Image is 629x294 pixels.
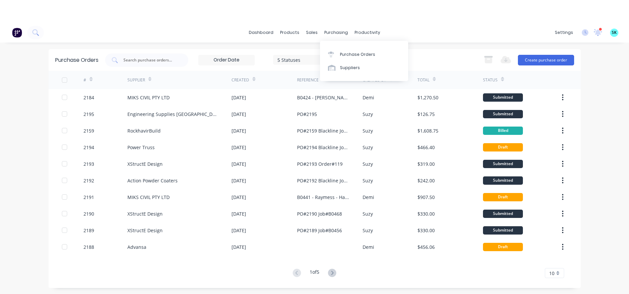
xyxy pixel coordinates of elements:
input: Search purchase orders... [123,57,178,63]
div: 2190 [83,210,94,217]
img: Factory [12,28,22,38]
div: PO#2189 Job#B0456 [297,227,342,234]
div: Submitted [483,226,523,235]
iframe: Intercom live chat [606,271,622,287]
div: XStructE Design [127,227,163,234]
div: Submitted [483,160,523,168]
div: [DATE] [232,210,246,217]
div: PO#2194 Blackline Job#76 [297,144,349,151]
a: Suppliers [320,61,408,74]
div: PO#2190 Job#B0468 [297,210,342,217]
a: dashboard [245,28,277,38]
div: Submitted [483,110,523,118]
div: $330.00 [417,210,435,217]
div: products [277,28,303,38]
div: $126.75 [417,111,435,118]
div: $1,270.50 [417,94,438,101]
div: B0441 - Raymess - Haydens - [PERSON_NAME], FJ, Fixings and Accessories [297,194,349,201]
div: Suzy [363,127,373,134]
div: purchasing [321,28,351,38]
div: 5 Statuses [277,56,325,63]
div: Purchase Orders [340,51,375,57]
div: [DATE] [232,227,246,234]
div: Engineering Supplies [GEOGRAPHIC_DATA] [127,111,218,118]
div: Power Truss [127,144,155,151]
div: 2159 [83,127,94,134]
div: Demi [363,94,374,101]
div: Purchase Orders [55,56,98,64]
div: 2188 [83,244,94,250]
div: 2192 [83,177,94,184]
div: Created [232,77,249,83]
div: PO#2159 Blackline Job Number B0334 INV-0358 [297,127,349,134]
div: Suzy [363,177,373,184]
div: 1 of 5 [310,268,319,278]
div: Total [417,77,429,83]
div: Suzy [363,111,373,118]
div: Draft [483,143,523,151]
div: Billed [483,127,523,135]
div: [DATE] [232,94,246,101]
div: PO#2195 [297,111,317,118]
div: Action Powder Coaters [127,177,178,184]
div: Submitted [483,93,523,102]
button: Create purchase order [518,55,574,65]
div: Suzy [363,144,373,151]
div: XStructE Design [127,160,163,167]
div: Submitted [483,210,523,218]
div: [DATE] [232,194,246,201]
div: [DATE] [232,127,246,134]
div: $330.00 [417,227,435,234]
div: $242.00 [417,177,435,184]
div: B0424 - [PERSON_NAME] - Trusses and Post, 2 Loads [297,94,349,101]
div: [DATE] [232,244,246,250]
div: 2195 [83,111,94,118]
div: Draft [483,243,523,251]
div: $466.40 [417,144,435,151]
div: productivity [351,28,384,38]
div: [DATE] [232,144,246,151]
div: Advansa [127,244,146,250]
div: # [83,77,86,83]
div: 2184 [83,94,94,101]
div: Suzy [363,227,373,234]
div: 2189 [83,227,94,234]
div: XStructE Design [127,210,163,217]
div: [DATE] [232,111,246,118]
div: 2193 [83,160,94,167]
span: 10 [549,270,554,277]
div: sales [303,28,321,38]
input: Order Date [199,55,254,65]
div: [DATE] [232,160,246,167]
div: $456.06 [417,244,435,250]
div: Demi [363,194,374,201]
a: Purchase Orders [320,48,408,61]
div: PO#2192 Blackline Job#F012 [297,177,349,184]
div: RockhavirBuild [127,127,161,134]
div: Suzy [363,160,373,167]
div: settings [551,28,576,38]
div: Reference [297,77,319,83]
div: PO#2193 Order#119 [297,160,343,167]
div: Demi [363,244,374,250]
div: 2191 [83,194,94,201]
div: 2194 [83,144,94,151]
div: [DATE] [232,177,246,184]
div: Supplier [127,77,145,83]
div: Suppliers [340,65,360,71]
div: MIKS CIVIL PTY LTD [127,194,170,201]
div: Suzy [363,210,373,217]
div: MIKS CIVIL PTY LTD [127,94,170,101]
div: Draft [483,193,523,201]
div: $907.50 [417,194,435,201]
div: $1,608.75 [417,127,438,134]
div: $319.00 [417,160,435,167]
div: Status [483,77,498,83]
span: SK [612,30,617,36]
div: Submitted [483,176,523,185]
